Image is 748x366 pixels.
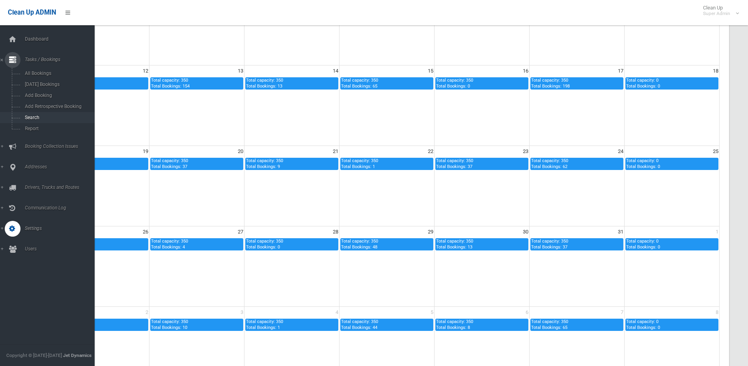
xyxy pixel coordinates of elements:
[531,78,570,88] span: Total capacity: 350 Total Bookings: 198
[22,82,94,87] span: [DATE] Bookings
[715,307,719,318] span: 8
[246,239,283,249] span: Total capacity: 350 Total Bookings: 0
[22,246,101,252] span: Users
[626,319,660,330] span: Total capacity: 0 Total Bookings: 0
[142,226,149,237] span: 26
[63,353,91,358] strong: Jet Dynamics
[246,78,283,88] span: Total capacity: 350 Total Bookings: 13
[617,226,624,237] span: 31
[151,78,190,88] span: Total capacity: 350 Total Bookings: 154
[22,71,94,76] span: All Bookings
[237,146,244,157] span: 20
[703,11,730,17] small: Super Admin
[145,307,149,318] span: 2
[715,226,719,237] span: 1
[22,164,101,170] span: Addresses
[522,226,529,237] span: 30
[531,239,568,249] span: Total capacity: 350 Total Bookings: 37
[151,239,188,249] span: Total capacity: 350 Total Bookings: 4
[332,65,339,77] span: 14
[522,65,529,77] span: 16
[620,307,624,318] span: 7
[626,158,660,169] span: Total capacity: 0 Total Bookings: 0
[151,158,188,169] span: Total capacity: 350 Total Bookings: 37
[712,146,719,157] span: 25
[22,104,94,109] span: Add Retrospective Booking
[436,319,473,330] span: Total capacity: 350 Total Bookings: 8
[8,9,56,16] span: Clean Up ADMIN
[22,115,94,120] span: Search
[522,146,529,157] span: 23
[332,226,339,237] span: 28
[626,239,660,249] span: Total capacity: 0 Total Bookings: 0
[151,319,188,330] span: Total capacity: 350 Total Bookings: 10
[436,78,473,88] span: Total capacity: 350 Total Bookings: 0
[436,239,473,249] span: Total capacity: 350 Total Bookings: 13
[427,226,434,237] span: 29
[332,146,339,157] span: 21
[436,158,473,169] span: Total capacity: 350 Total Bookings: 37
[341,239,378,249] span: Total capacity: 350 Total Bookings: 48
[246,158,283,169] span: Total capacity: 350 Total Bookings: 9
[237,226,244,237] span: 27
[699,5,738,17] span: Clean Up
[22,36,101,42] span: Dashboard
[427,65,434,77] span: 15
[240,307,244,318] span: 3
[617,146,624,157] span: 24
[341,158,378,169] span: Total capacity: 350 Total Bookings: 1
[237,65,244,77] span: 13
[430,307,434,318] span: 5
[142,146,149,157] span: 19
[22,226,101,231] span: Settings
[525,307,529,318] span: 6
[531,158,568,169] span: Total capacity: 350 Total Bookings: 62
[22,126,94,131] span: Report
[341,78,378,88] span: Total capacity: 350 Total Bookings: 65
[427,146,434,157] span: 22
[335,307,339,318] span: 4
[246,319,283,330] span: Total capacity: 350 Total Bookings: 1
[617,65,624,77] span: 17
[22,144,101,149] span: Booking Collection Issues
[341,319,378,330] span: Total capacity: 350 Total Bookings: 44
[22,205,101,211] span: Communication Log
[712,65,719,77] span: 18
[6,353,62,358] span: Copyright © [DATE]-[DATE]
[22,57,101,62] span: Tasks / Bookings
[531,319,568,330] span: Total capacity: 350 Total Bookings: 65
[142,65,149,77] span: 12
[22,185,101,190] span: Drivers, Trucks and Routes
[22,93,94,98] span: Add Booking
[626,78,660,88] span: Total capacity: 0 Total Bookings: 0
